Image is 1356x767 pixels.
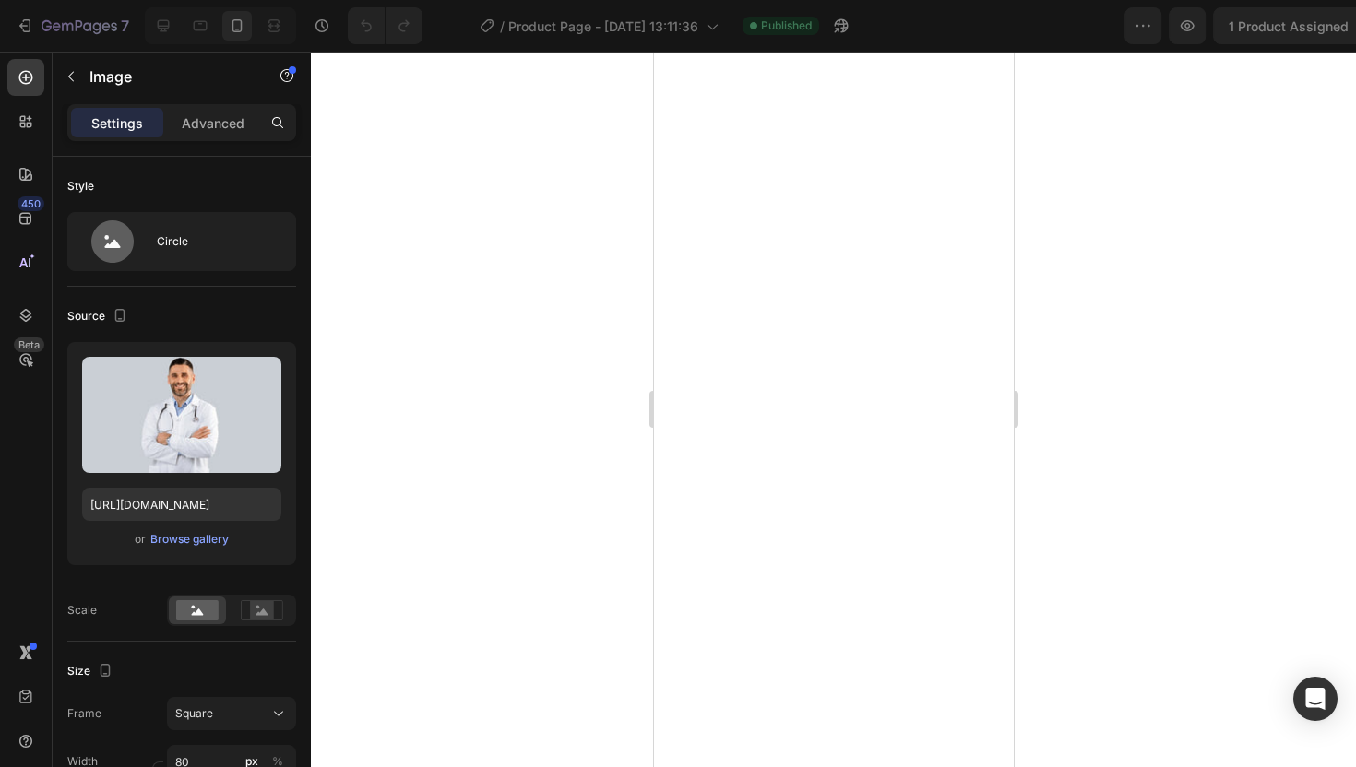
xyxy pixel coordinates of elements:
[1181,18,1211,34] span: Save
[157,220,269,263] div: Circle
[1165,7,1226,44] button: Save
[182,113,244,133] p: Advanced
[500,17,505,36] span: /
[67,705,101,722] label: Frame
[67,304,131,329] div: Source
[67,659,116,684] div: Size
[67,178,94,195] div: Style
[761,18,812,34] span: Published
[1249,17,1295,36] div: Publish
[150,531,229,548] div: Browse gallery
[996,17,1116,36] span: 1 product assigned
[67,602,97,619] div: Scale
[167,697,296,730] button: Square
[135,528,146,550] span: or
[508,17,698,36] span: Product Page - [DATE] 13:11:36
[82,488,281,521] input: https://example.com/image.jpg
[175,705,213,722] span: Square
[1233,7,1311,44] button: Publish
[89,65,246,88] p: Image
[1293,677,1338,721] div: Open Intercom Messenger
[7,7,137,44] button: 7
[149,530,230,549] button: Browse gallery
[91,113,143,133] p: Settings
[654,52,1014,767] iframe: Design area
[348,7,422,44] div: Undo/Redo
[82,357,281,473] img: preview-image
[18,196,44,211] div: 450
[14,337,44,352] div: Beta
[121,15,129,37] p: 7
[981,7,1158,44] button: 1 product assigned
